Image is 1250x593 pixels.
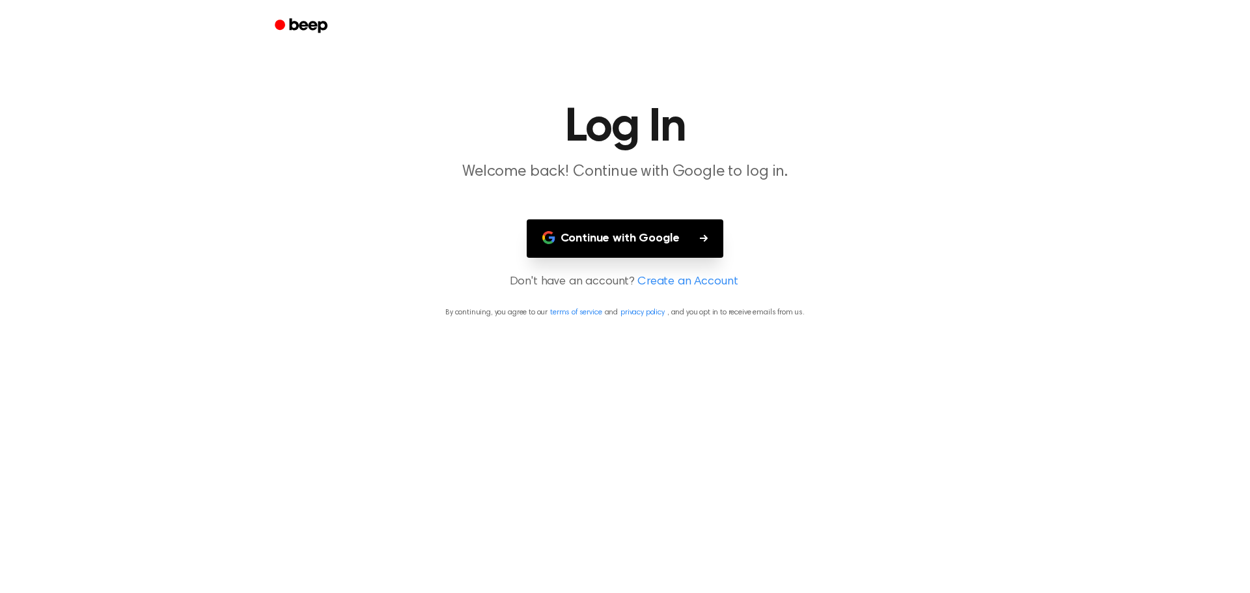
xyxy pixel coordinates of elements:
[550,309,602,316] a: terms of service
[527,219,724,258] button: Continue with Google
[292,104,958,151] h1: Log In
[16,273,1234,291] p: Don't have an account?
[375,161,875,183] p: Welcome back! Continue with Google to log in.
[16,307,1234,318] p: By continuing, you agree to our and , and you opt in to receive emails from us.
[637,273,738,291] a: Create an Account
[620,309,665,316] a: privacy policy
[266,14,339,39] a: Beep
